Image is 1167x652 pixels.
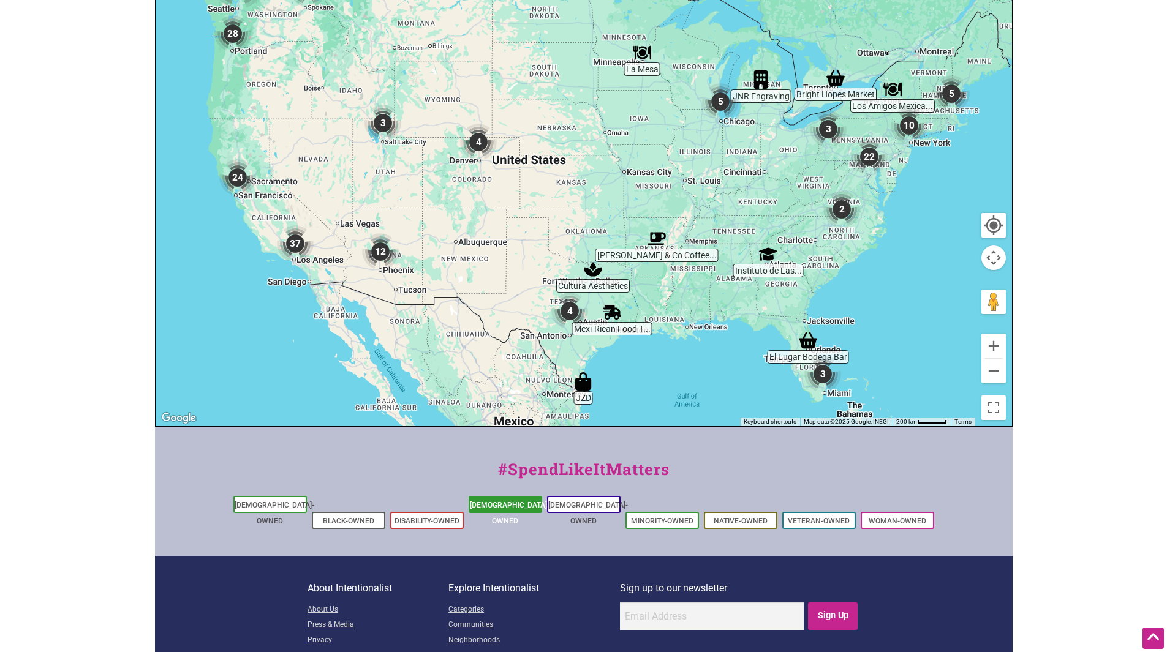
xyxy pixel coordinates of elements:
[584,260,602,279] div: Cultura Aesthetics
[620,602,804,630] input: Email Address
[804,356,841,392] div: 3
[980,394,1007,421] button: Toggle fullscreen view
[981,290,1006,314] button: Drag Pegman onto the map to open Street View
[744,418,796,426] button: Keyboard shortcuts
[954,418,972,425] a: Terms (opens in new tab)
[631,517,693,525] a: Minority-Owned
[308,580,448,596] p: About Intentionalist
[235,501,314,525] a: [DEMOGRAPHIC_DATA]-Owned
[460,124,497,160] div: 4
[891,107,927,144] div: 10
[548,501,628,525] a: [DEMOGRAPHIC_DATA]-Owned
[308,618,448,633] a: Press & Media
[869,517,926,525] a: Woman-Owned
[933,75,970,112] div: 5
[799,331,817,350] div: El Lugar Bodega Bar
[551,293,588,329] div: 4
[448,633,620,648] a: Neighborhoods
[448,618,620,633] a: Communities
[362,233,399,270] div: 12
[308,602,448,618] a: About Us
[323,517,374,525] a: Black-Owned
[826,69,845,87] div: Bright Hopes Market
[788,517,850,525] a: Veteran-Owned
[896,418,917,425] span: 200 km
[155,457,1013,493] div: #SpendLikeItMatters
[759,245,777,263] div: Instituto de Las Américas
[981,334,1006,358] button: Zoom in
[851,138,888,175] div: 22
[574,372,592,391] div: JZD
[648,230,666,248] div: Fidel & Co Coffee Roasters
[633,43,651,62] div: La Mesa
[981,359,1006,383] button: Zoom out
[448,602,620,618] a: Categories
[823,191,860,228] div: 2
[752,70,770,89] div: JNR Engraving
[620,580,859,596] p: Sign up to our newsletter
[219,159,256,196] div: 24
[804,418,889,425] span: Map data ©2025 Google, INEGI
[364,105,401,141] div: 3
[159,410,199,426] img: Google
[810,111,847,148] div: 3
[214,15,251,52] div: 28
[448,580,620,596] p: Explore Intentionalist
[308,633,448,648] a: Privacy
[277,225,314,262] div: 37
[159,410,199,426] a: Open this area in Google Maps (opens a new window)
[702,83,739,120] div: 5
[470,501,550,525] a: [DEMOGRAPHIC_DATA]-Owned
[603,303,621,321] div: Mexi-Rican Food Truck
[893,418,951,426] button: Map Scale: 200 km per 45 pixels
[808,602,858,630] input: Sign Up
[981,245,1006,270] button: Map camera controls
[883,80,902,99] div: Los Amigos Mexican Restaurant
[981,213,1006,238] button: Your Location
[1142,628,1164,649] div: Scroll Back to Top
[395,517,459,525] a: Disability-Owned
[714,517,768,525] a: Native-Owned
